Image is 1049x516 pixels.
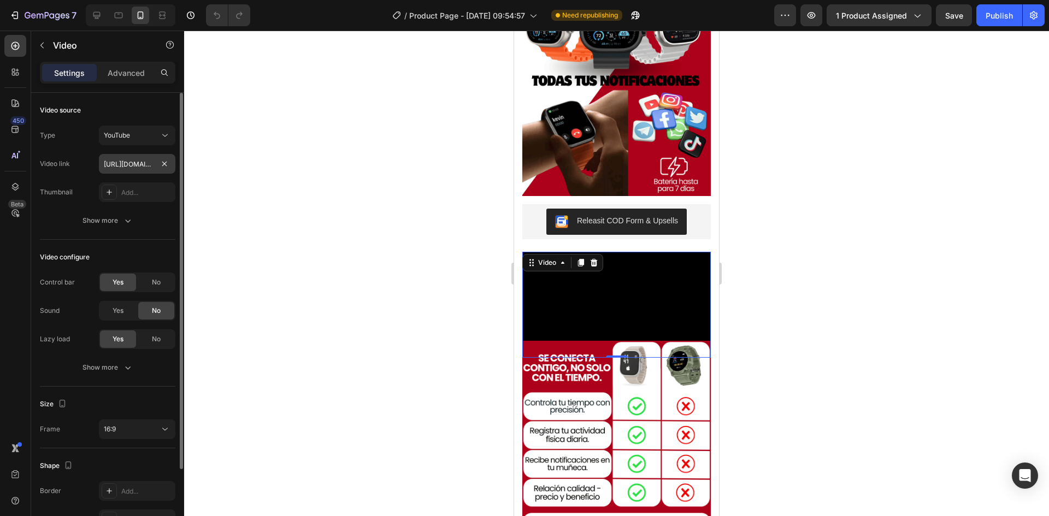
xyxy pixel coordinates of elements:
[8,221,197,327] iframe: Video
[836,10,907,21] span: 1 product assigned
[40,131,55,140] div: Type
[404,10,407,21] span: /
[104,425,116,433] span: 16:9
[108,67,145,79] p: Advanced
[40,105,81,115] div: Video source
[40,358,175,377] button: Show more
[827,4,932,26] button: 1 product assigned
[113,306,123,316] span: Yes
[40,486,61,496] div: Border
[40,397,69,412] div: Size
[54,67,85,79] p: Settings
[976,4,1022,26] button: Publish
[40,277,75,287] div: Control bar
[41,185,54,198] img: CKKYs5695_ICEAE=.webp
[113,277,123,287] span: Yes
[514,31,719,516] iframe: Design area
[121,188,173,198] div: Add...
[986,10,1013,21] div: Publish
[936,4,972,26] button: Save
[40,211,175,230] button: Show more
[409,10,525,21] span: Product Page - [DATE] 09:54:57
[1012,462,1038,489] div: Open Intercom Messenger
[82,362,133,373] div: Show more
[945,11,963,20] span: Save
[99,154,175,174] input: Insert video url here
[40,424,60,434] div: Frame
[113,334,123,344] span: Yes
[32,178,173,204] button: Releasit COD Form & Upsells
[40,159,70,169] div: Video link
[40,459,75,473] div: Shape
[152,306,161,316] span: No
[4,4,81,26] button: 7
[40,306,60,316] div: Sound
[99,126,175,145] button: YouTube
[206,4,250,26] div: Undo/Redo
[40,187,73,197] div: Thumbnail
[72,9,76,22] p: 7
[152,334,161,344] span: No
[152,277,161,287] span: No
[99,419,175,439] button: 16:9
[63,185,164,196] div: Releasit COD Form & Upsells
[104,131,130,139] span: YouTube
[22,227,44,237] div: Video
[8,200,26,209] div: Beta
[82,215,133,226] div: Show more
[562,10,618,20] span: Need republishing
[10,116,26,125] div: 450
[40,252,90,262] div: Video configure
[121,487,173,496] div: Add...
[53,39,146,52] p: Video
[40,334,70,344] div: Lazy load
